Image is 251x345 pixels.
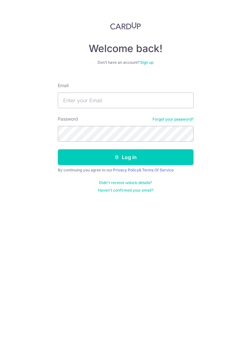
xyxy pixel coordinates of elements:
[113,168,139,172] a: Privacy Policy
[110,22,141,30] img: CardUp Logo
[58,82,69,89] label: Email
[99,180,152,185] a: Didn't receive unlock details?
[58,149,194,165] button: Log in
[152,117,194,122] a: Forgot your password?
[58,168,194,173] div: By continuing you agree to our &
[140,60,153,65] a: Sign up
[58,92,194,108] input: Enter your Email
[58,116,78,122] label: Password
[142,168,174,172] a: Terms Of Service
[58,60,194,65] div: Don’t have an account?
[98,188,153,193] a: Haven't confirmed your email?
[58,42,194,55] h4: Welcome back!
